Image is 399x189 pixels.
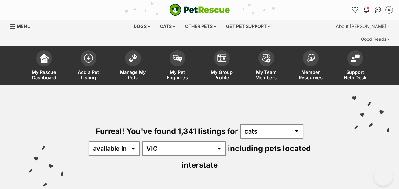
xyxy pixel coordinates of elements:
[331,20,394,33] div: About [PERSON_NAME]
[341,69,369,80] span: Support Help Desk
[217,54,226,62] img: group-profile-icon-3fa3cf56718a62981997c0bc7e787c4b2cf8bcc04b72c1350f741eb67cf2f40e.svg
[119,69,147,80] span: Manage My Pets
[22,47,66,85] a: My Rescue Dashboard
[155,47,200,85] a: My Pet Enquiries
[17,24,30,29] span: Menu
[350,5,394,15] ul: Account quick links
[111,47,155,85] a: Manage My Pets
[181,20,221,33] div: Other pets
[96,127,238,136] span: Furreal! You've found 1,341 listings for
[351,54,360,62] img: help-desk-icon-fdf02630f3aa405de69fd3d07c3f3aa587a6932b1a1747fa1d2bba05be0121f9.svg
[364,7,369,13] img: notifications-46538b983faf8c2785f20acdc204bb7945ddae34d4c08c2a6579f10ce5e182be.svg
[244,47,289,85] a: My Team Members
[252,69,281,80] span: My Team Members
[296,69,325,80] span: Member Resources
[208,69,236,80] span: My Group Profile
[40,54,49,63] img: dashboard-icon-eb2f2d2d3e046f16d808141f083e7271f6b2e854fb5c12c21221c1fb7104beca.svg
[84,54,93,63] img: add-pet-listing-icon-0afa8454b4691262ce3f59096e99ab1cd57d4a30225e0717b998d2c9b9846f56.svg
[386,7,392,13] img: Out of the Woods Administrator profile pic
[163,69,192,80] span: My Pet Enquiries
[333,47,377,85] a: Support Help Desk
[262,54,271,62] img: team-members-icon-5396bd8760b3fe7c0b43da4ab00e1e3bb1a5d9ba89233759b79545d2d3fc5d0d.svg
[30,69,58,80] span: My Rescue Dashboard
[289,47,333,85] a: Member Resources
[156,20,180,33] div: Cats
[222,20,275,33] div: Get pet support
[356,33,394,45] div: Good Reads
[66,47,111,85] a: Add a Pet Listing
[306,54,315,63] img: member-resources-icon-8e73f808a243e03378d46382f2149f9095a855e16c252ad45f914b54edf8863c.svg
[375,7,381,13] img: chat-41dd97257d64d25036548639549fe6c8038ab92f7586957e7f3b1b290dea8141.svg
[350,5,360,15] a: Favourites
[169,4,230,16] img: logo-cat-932fe2b9b8326f06289b0f2fb663e598f794de774fb13d1741a6617ecf9a85b4.svg
[129,20,155,33] div: Dogs
[173,55,182,62] img: pet-enquiries-icon-7e3ad2cf08bfb03b45e93fb7055b45f3efa6380592205ae92323e6603595dc1f.svg
[374,167,393,186] iframe: Help Scout Beacon - Open
[129,54,137,62] img: manage-my-pets-icon-02211641906a0b7f246fdf0571729dbe1e7629f14944591b6c1af311fb30b64b.svg
[373,5,383,15] a: Conversations
[361,5,371,15] button: Notifications
[169,4,230,16] a: PetRescue
[200,47,244,85] a: My Group Profile
[182,144,311,170] span: including pets located interstate
[10,20,35,31] a: Menu
[384,5,394,15] button: My account
[74,69,103,80] span: Add a Pet Listing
